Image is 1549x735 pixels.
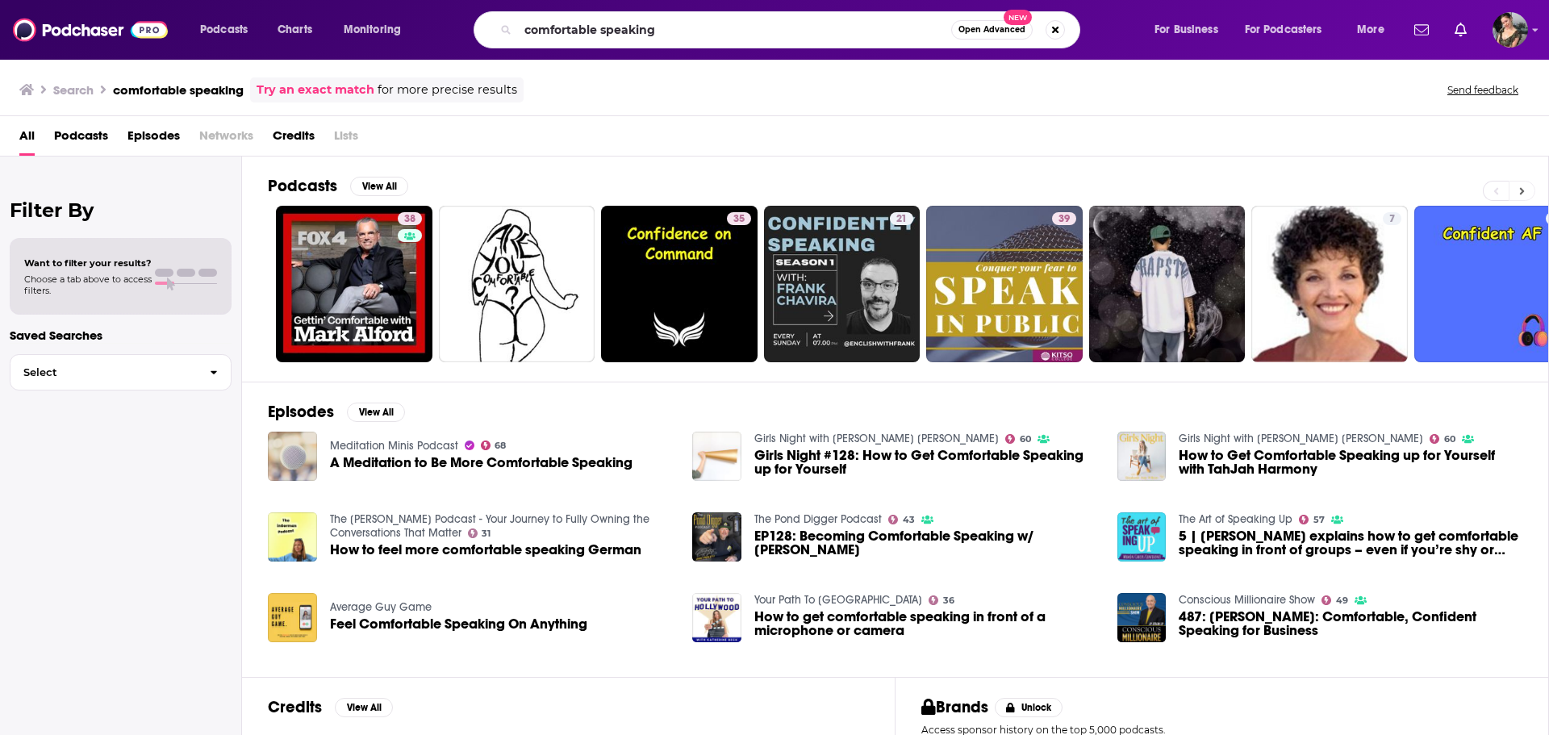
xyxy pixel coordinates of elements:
a: Your Path To Hollywood [754,593,922,607]
span: for more precise results [378,81,517,99]
span: Podcasts [54,123,108,156]
a: Conscious Millionaire Show [1179,593,1315,607]
a: 38 [398,212,422,225]
img: EP128: Becoming Comfortable Speaking w/ Meridith Grundei [692,512,741,562]
a: 5 | Olivia Mitchell explains how to get comfortable speaking in front of groups – even if you’re ... [1179,529,1522,557]
a: Girls Night #128: How to Get Comfortable Speaking up for Yourself [754,449,1098,476]
a: 60 [1430,434,1455,444]
span: 39 [1058,211,1070,228]
img: Girls Night #128: How to Get Comfortable Speaking up for Yourself [692,432,741,481]
button: open menu [1234,17,1346,43]
a: Credits [273,123,315,156]
a: 39 [926,206,1083,362]
span: Networks [199,123,253,156]
a: CreditsView All [268,697,393,717]
a: Episodes [127,123,180,156]
span: 5 | [PERSON_NAME] explains how to get comfortable speaking in front of groups – even if you’re sh... [1179,529,1522,557]
span: Lists [334,123,358,156]
a: Meditation Minis Podcast [330,439,458,453]
span: Choose a tab above to access filters. [24,274,152,296]
span: More [1357,19,1384,41]
span: EP128: Becoming Comfortable Speaking w/ [PERSON_NAME] [754,529,1098,557]
h2: Credits [268,697,322,717]
span: Podcasts [200,19,248,41]
a: Average Guy Game [330,600,432,614]
a: 60 [1005,434,1031,444]
a: How to feel more comfortable speaking German [330,543,641,557]
a: EpisodesView All [268,402,405,422]
button: Send feedback [1443,83,1523,97]
h2: Podcasts [268,176,337,196]
span: 487: [PERSON_NAME]: Comfortable, Confident Speaking for Business [1179,610,1522,637]
p: Saved Searches [10,328,232,343]
a: A Meditation to Be More Comfortable Speaking [330,456,633,470]
span: How to get comfortable speaking in front of a microphone or camera [754,610,1098,637]
div: Search podcasts, credits, & more... [489,11,1096,48]
button: Open AdvancedNew [951,20,1033,40]
img: How to feel more comfortable speaking German [268,512,317,562]
a: 21 [764,206,921,362]
span: 21 [896,211,907,228]
a: 36 [929,595,954,605]
button: View All [335,698,393,717]
span: New [1004,10,1033,25]
a: Podchaser - Follow, Share and Rate Podcasts [13,15,168,45]
a: PodcastsView All [268,176,408,196]
button: open menu [189,17,269,43]
a: The inGerman Podcast - Your Journey to Fully Owning the Conversations That Matter [330,512,649,540]
span: 49 [1336,597,1348,604]
span: How to Get Comfortable Speaking up for Yourself with TahJah Harmony [1179,449,1522,476]
a: Girls Night with Stephanie May Wilson [1179,432,1423,445]
a: Show notifications dropdown [1408,16,1435,44]
input: Search podcasts, credits, & more... [518,17,951,43]
span: 60 [1020,436,1031,443]
button: open menu [1143,17,1238,43]
a: How to Get Comfortable Speaking up for Yourself with TahJah Harmony [1117,432,1167,481]
button: View All [350,177,408,196]
a: 21 [890,212,913,225]
a: 43 [888,515,915,524]
a: 38 [276,206,432,362]
img: User Profile [1493,12,1528,48]
span: 38 [404,211,415,228]
img: A Meditation to Be More Comfortable Speaking [268,432,317,481]
img: Feel Comfortable Speaking On Anything [268,593,317,642]
span: Select [10,367,197,378]
h2: Brands [921,697,988,717]
a: Try an exact match [257,81,374,99]
a: 68 [481,441,507,450]
span: 31 [482,530,491,537]
a: Girls Night with Stephanie May Wilson [754,432,999,445]
a: 35 [727,212,751,225]
a: 49 [1321,595,1348,605]
span: For Business [1154,19,1218,41]
span: 36 [943,597,954,604]
img: 487: Steve Rohr: Comfortable, Confident Speaking for Business [1117,593,1167,642]
a: Show notifications dropdown [1448,16,1473,44]
span: Logged in as Flossie22 [1493,12,1528,48]
span: 7 [1389,211,1395,228]
span: 68 [495,442,506,449]
h2: Filter By [10,198,232,222]
img: How to get comfortable speaking in front of a microphone or camera [692,593,741,642]
a: Feel Comfortable Speaking On Anything [330,617,587,631]
a: 7 [1383,212,1401,225]
a: 7 [1251,206,1408,362]
a: All [19,123,35,156]
button: Unlock [995,698,1063,717]
span: 57 [1313,516,1325,524]
img: 5 | Olivia Mitchell explains how to get comfortable speaking in front of groups – even if you’re ... [1117,512,1167,562]
a: 39 [1052,212,1076,225]
span: For Podcasters [1245,19,1322,41]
